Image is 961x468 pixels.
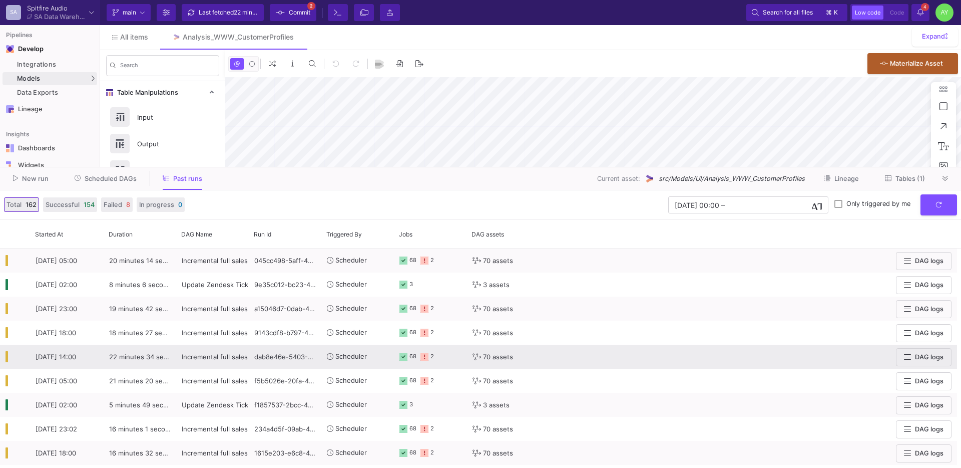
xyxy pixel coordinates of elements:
[915,425,943,433] span: DAG logs
[911,4,929,21] button: 4
[834,175,859,182] span: Lineage
[335,305,367,313] span: Scheduler
[409,273,413,297] div: 3
[430,369,434,393] div: 2
[36,401,77,409] span: [DATE] 02:00
[483,393,510,417] span: 3 assets
[183,33,294,41] div: Analysis_WWW_CustomerProfiles
[181,230,212,238] span: DAG Name
[659,174,805,183] span: src/Models/UI/Analysis_WWW_CustomerProfiles
[483,345,513,369] span: 70 assets
[896,324,951,343] button: DAG logs
[109,449,182,457] span: 16 minutes 32 seconds
[123,5,136,20] span: main
[104,200,122,209] span: Failed
[399,230,412,238] span: Jobs
[137,197,185,212] button: In progress0
[896,252,951,271] button: DAG logs
[483,249,513,273] span: 70 assets
[7,200,22,209] span: Total
[22,175,49,182] span: New run
[915,305,943,313] span: DAG logs
[36,353,76,361] span: [DATE] 14:00
[915,257,943,265] span: DAG logs
[3,86,97,99] a: Data Exports
[131,110,200,125] div: Input
[896,276,951,295] button: DAG logs
[896,444,951,463] button: DAG logs
[721,201,725,209] span: –
[409,345,416,369] div: 68
[915,377,943,385] span: DAG logs
[921,3,929,11] span: 4
[846,200,910,208] span: Only triggered by me
[254,230,271,238] span: Run Id
[172,33,181,42] img: Tab icon
[675,201,719,209] input: Start datetime
[85,175,137,182] span: Scheduled DAGs
[895,175,925,182] span: Tables (1)
[173,175,202,182] span: Past runs
[834,7,838,19] span: k
[107,4,151,21] button: main
[109,377,182,385] span: 21 minutes 20 seconds
[101,197,133,212] button: Failed8
[182,449,356,457] span: Incremental full sales import Mon-Sat - CSVs REMOVED
[471,230,504,238] span: DAG assets
[483,297,513,321] span: 70 assets
[483,321,513,345] span: 70 assets
[36,425,77,433] span: [DATE] 23:02
[109,230,133,238] span: Duration
[126,200,130,209] span: 8
[409,393,413,417] div: 3
[483,441,513,465] span: 70 assets
[17,75,41,83] span: Models
[335,401,367,409] span: Scheduler
[249,273,321,297] div: 9e35c012-bc23-40e6-9b1c-760b2d7f51a0
[6,5,21,20] div: SA
[249,345,321,369] div: dab8e46e-5403-4ac5-8d6a-0bb11e1cf405
[182,353,356,361] span: Incremental full sales import Mon-Sat - CSVs REMOVED
[109,329,181,337] span: 18 minutes 27 seconds
[896,396,951,415] button: DAG logs
[915,353,943,361] span: DAG logs
[3,140,97,156] a: Navigation iconDashboards
[34,14,85,20] div: SA Data Warehouse
[17,61,95,69] div: Integrations
[36,257,77,265] span: [DATE] 05:00
[6,45,14,53] img: Navigation icon
[109,281,175,289] span: 8 minutes 6 seconds
[100,157,225,183] button: Union
[335,449,367,457] span: Scheduler
[3,157,97,173] a: Navigation iconWidgets
[36,281,77,289] span: [DATE] 02:00
[430,297,434,321] div: 2
[151,171,214,186] button: Past runs
[18,45,33,53] div: Develop
[430,441,434,465] div: 2
[18,144,83,152] div: Dashboards
[823,7,842,19] button: ⌘k
[17,89,95,97] div: Data Exports
[335,281,367,289] span: Scheduler
[896,348,951,367] button: DAG logs
[3,58,97,71] a: Integrations
[483,417,513,441] span: 70 assets
[335,257,367,265] span: Scheduler
[249,393,321,417] div: f1857537-2bcc-4d34-8127-1a2dfc58a9da
[887,6,907,20] button: Code
[182,305,356,313] span: Incremental full sales import Mon-Sat - CSVs REMOVED
[46,200,80,209] span: Successful
[27,5,85,12] div: Spitfire Audio
[3,41,97,57] mat-expansion-panel-header: Navigation iconDevelop
[6,105,14,113] img: Navigation icon
[409,321,416,345] div: 68
[409,441,416,465] div: 68
[182,257,356,265] span: Incremental full sales import Mon-Sat - CSVs REMOVED
[430,417,434,441] div: 2
[812,171,871,186] button: Lineage
[36,305,77,313] span: [DATE] 23:00
[36,449,76,457] span: [DATE] 18:00
[896,300,951,319] button: DAG logs
[100,130,225,157] button: Output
